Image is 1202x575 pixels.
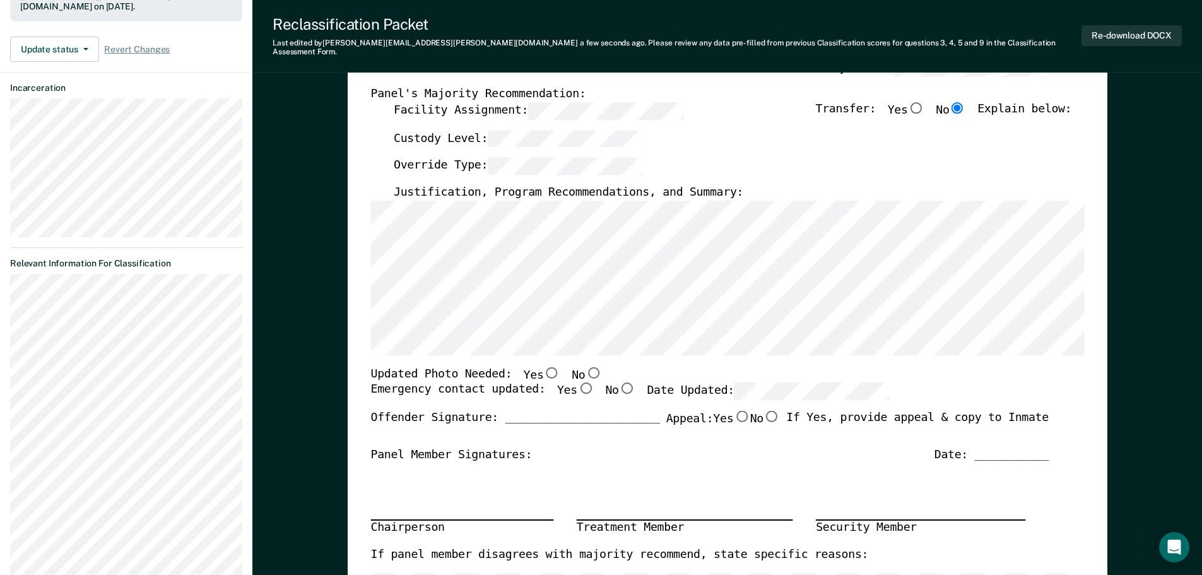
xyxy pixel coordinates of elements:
[1159,532,1189,562] div: Open Intercom Messenger
[523,366,560,382] label: Yes
[370,382,890,410] div: Emergency contact updated:
[273,39,1081,57] div: Last edited by [PERSON_NAME][EMAIL_ADDRESS][PERSON_NAME][DOMAIN_NAME] . Please review any data pr...
[557,382,593,400] label: Yes
[577,382,593,394] input: Yes
[934,447,1048,462] div: Date: ___________
[488,157,643,175] input: Override Type:
[488,129,643,147] input: Custody Level:
[370,410,1048,447] div: Offender Signature: _______________________ If Yes, provide appeal & copy to Inmate
[370,447,532,462] div: Panel Member Signatures:
[10,258,242,269] dt: Relevant Information For Classification
[10,37,99,62] button: Update status
[605,382,635,400] label: No
[273,15,1081,33] div: Reclassification Packet
[393,129,643,147] label: Custody Level:
[936,102,966,119] label: No
[10,83,242,93] dt: Incarceration
[887,102,924,119] label: Yes
[528,102,683,119] input: Facility Assignment:
[815,102,1071,129] div: Transfer: Explain below:
[543,366,560,377] input: Yes
[750,410,780,427] label: No
[572,366,602,382] label: No
[733,410,750,422] input: Yes
[816,519,1025,536] div: Security Member
[580,39,645,47] span: a few seconds ago
[370,366,601,382] div: Updated Photo Needed:
[734,382,889,400] input: Date Updated:
[713,410,750,427] label: Yes
[370,59,525,77] label: Scored CAF Range: MEDIUM
[370,547,868,562] label: If panel member disagrees with majority recommend, state specific reasons:
[893,59,1048,77] input: Current Custody Level:
[618,382,635,394] input: No
[370,519,553,536] div: Chairperson
[393,157,643,175] label: Override Type:
[745,59,1049,77] label: Current Custody Level:
[647,382,890,400] label: Date Updated:
[585,366,601,377] input: No
[763,410,780,422] input: No
[393,102,683,119] label: Facility Assignment:
[104,44,170,55] span: Revert Changes
[393,185,743,200] label: Justification, Program Recommendations, and Summary:
[666,410,780,437] label: Appeal:
[907,102,924,113] input: Yes
[576,519,792,536] div: Treatment Member
[370,87,1048,102] div: Panel's Majority Recommendation:
[949,102,965,113] input: No
[1081,25,1182,46] button: Re-download DOCX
